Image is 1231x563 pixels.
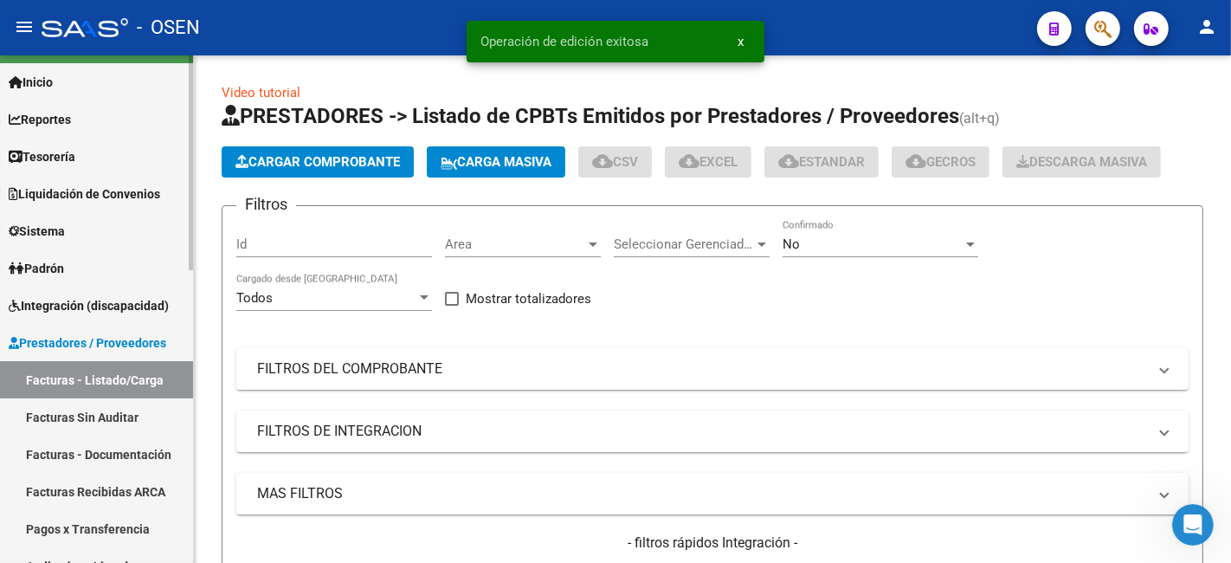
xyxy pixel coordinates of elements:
span: Cargar Comprobante [235,154,400,170]
button: CSV [578,146,652,178]
button: Gecros [892,146,989,178]
span: CSV [592,154,638,170]
span: Padrón [9,259,64,278]
button: Estandar [764,146,879,178]
span: Prestadores / Proveedores [9,333,166,353]
span: Inicio [9,73,53,92]
h4: - filtros rápidos Integración - [236,534,1189,553]
span: PRESTADORES -> Listado de CPBTs Emitidos por Prestadores / Proveedores [222,104,959,128]
button: EXCEL [665,146,751,178]
app-download-masive: Descarga masiva de comprobantes (adjuntos) [1002,146,1161,178]
span: x [738,34,744,49]
button: Carga Masiva [427,146,565,178]
span: (alt+q) [959,110,1000,126]
span: Reportes [9,110,71,129]
mat-expansion-panel-header: MAS FILTROS [236,473,1189,514]
mat-expansion-panel-header: FILTROS DE INTEGRACION [236,411,1189,452]
span: Sistema [9,222,65,241]
mat-icon: person [1196,16,1217,37]
span: Descarga Masiva [1016,154,1147,170]
mat-expansion-panel-header: FILTROS DEL COMPROBANTE [236,348,1189,390]
span: Operación de edición exitosa [480,33,648,50]
a: Video tutorial [222,85,300,100]
h3: Filtros [236,192,296,217]
span: Seleccionar Gerenciador [614,236,754,252]
span: Gecros [906,154,976,170]
span: - OSEN [137,9,200,47]
span: Integración (discapacidad) [9,296,169,315]
mat-icon: cloud_download [906,151,926,171]
mat-panel-title: MAS FILTROS [257,484,1147,503]
span: Area [445,236,585,252]
span: EXCEL [679,154,738,170]
span: Carga Masiva [441,154,551,170]
mat-icon: cloud_download [778,151,799,171]
span: Todos [236,290,273,306]
mat-icon: cloud_download [592,151,613,171]
iframe: Intercom live chat [1172,504,1214,546]
mat-icon: menu [14,16,35,37]
button: Descarga Masiva [1002,146,1161,178]
mat-panel-title: FILTROS DEL COMPROBANTE [257,359,1147,379]
button: Cargar Comprobante [222,146,414,178]
span: Mostrar totalizadores [466,288,591,309]
span: Tesorería [9,147,75,166]
span: Estandar [778,154,865,170]
button: x [724,26,757,57]
span: Liquidación de Convenios [9,184,160,204]
mat-panel-title: FILTROS DE INTEGRACION [257,422,1147,441]
mat-icon: cloud_download [679,151,699,171]
span: No [783,236,800,252]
